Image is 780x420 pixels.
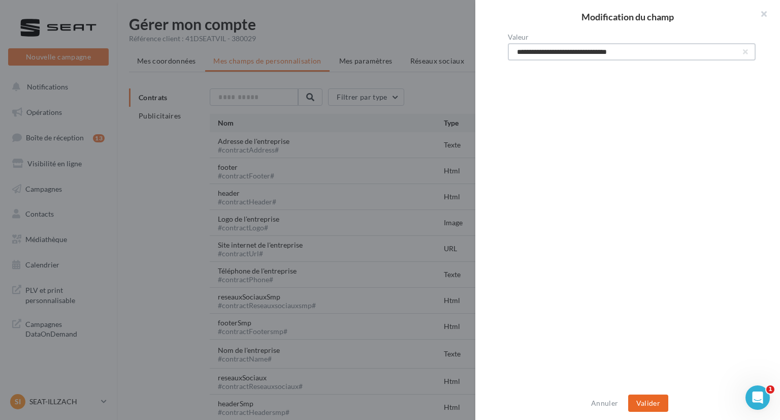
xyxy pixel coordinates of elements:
label: Valeur [508,34,756,41]
span: 1 [766,385,774,394]
button: Annuler [587,397,622,409]
button: Valider [628,395,668,412]
iframe: Intercom live chat [745,385,770,410]
h2: Modification du champ [492,12,764,21]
